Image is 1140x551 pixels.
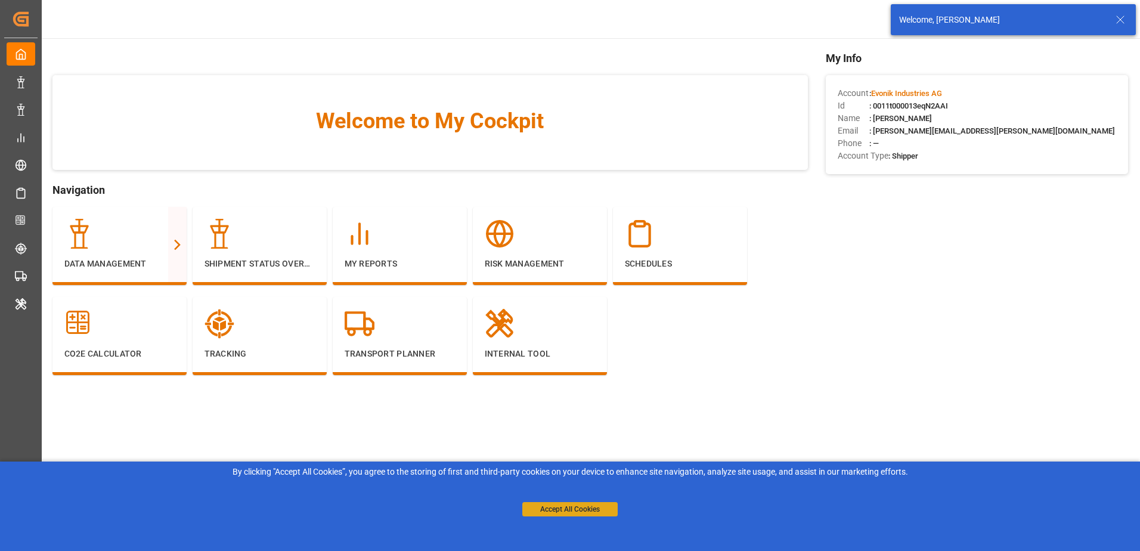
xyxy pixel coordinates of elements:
span: : [PERSON_NAME] [869,114,932,123]
span: Evonik Industries AG [871,89,942,98]
p: Data Management [64,258,175,270]
span: Welcome to My Cockpit [76,105,784,137]
p: Risk Management [485,258,595,270]
span: Email [838,125,869,137]
div: Welcome, [PERSON_NAME] [899,14,1104,26]
span: Name [838,112,869,125]
span: : 0011t000013eqN2AAI [869,101,948,110]
p: Transport Planner [345,348,455,360]
p: Shipment Status Overview [205,258,315,270]
p: Schedules [625,258,735,270]
p: CO2e Calculator [64,348,175,360]
p: My Reports [345,258,455,270]
span: Phone [838,137,869,150]
span: : [869,89,942,98]
span: : [PERSON_NAME][EMAIL_ADDRESS][PERSON_NAME][DOMAIN_NAME] [869,126,1115,135]
span: Account [838,87,869,100]
span: Navigation [52,182,808,198]
span: : — [869,139,879,148]
span: : Shipper [888,151,918,160]
div: By clicking "Accept All Cookies”, you agree to the storing of first and third-party cookies on yo... [8,466,1132,478]
span: Id [838,100,869,112]
p: Internal Tool [485,348,595,360]
button: Accept All Cookies [522,502,618,516]
span: Account Type [838,150,888,162]
span: My Info [826,50,1128,66]
p: Tracking [205,348,315,360]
